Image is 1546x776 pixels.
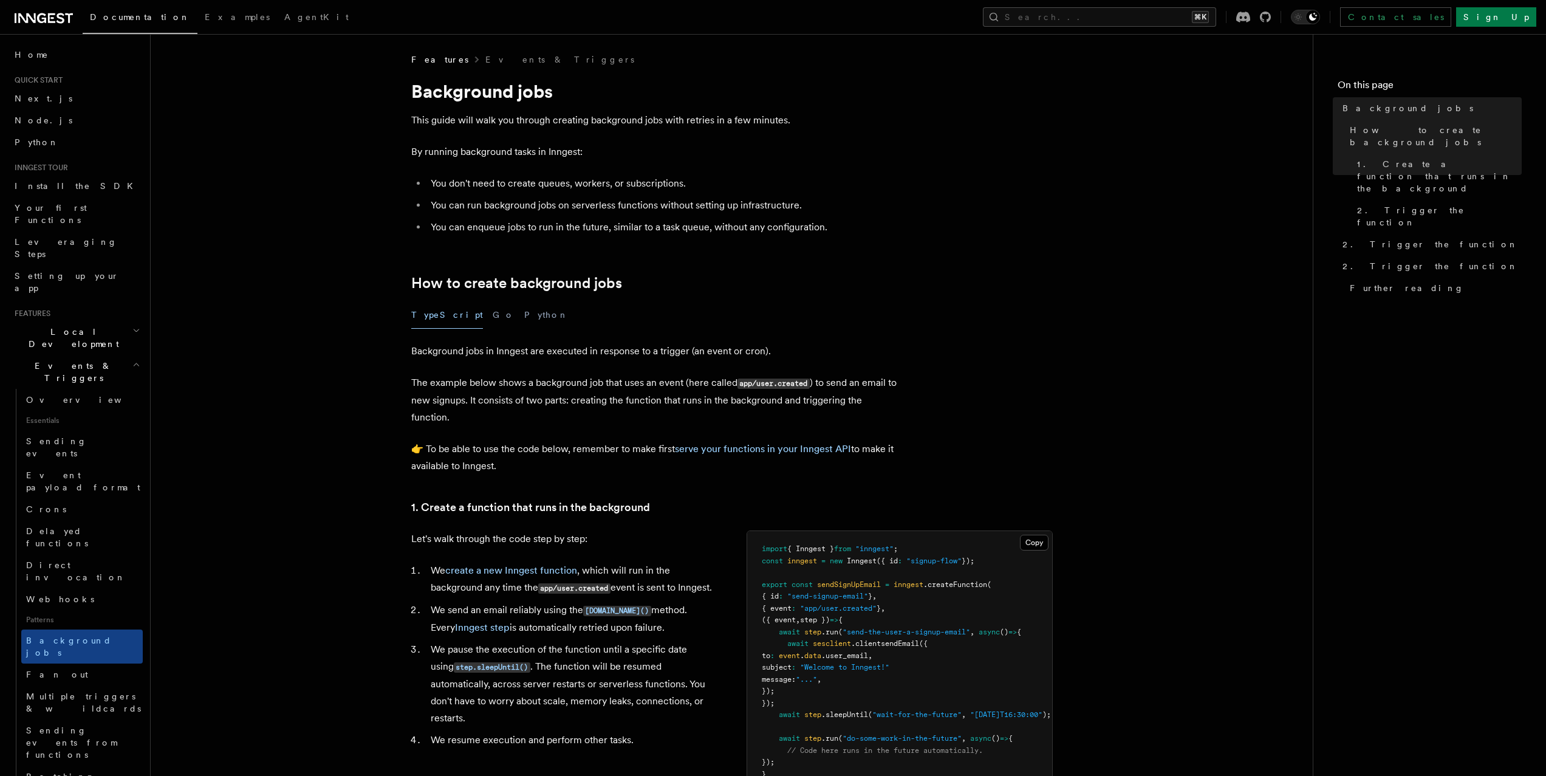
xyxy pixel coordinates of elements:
[843,734,962,743] span: "do-some-work-in-the-future"
[26,692,141,713] span: Multiple triggers & wildcards
[21,464,143,498] a: Event payload format
[411,499,650,516] a: 1. Create a function that runs in the background
[445,565,577,576] a: create a new Inngest function
[10,360,132,384] span: Events & Triggers
[411,441,897,475] p: 👉 To be able to use the code below, remember to make first to make it available to Inngest.
[411,112,897,129] p: This guide will walk you through creating background jobs with retries in a few minutes.
[1020,535,1048,551] button: Copy
[1008,628,1017,636] span: =>
[1000,734,1008,743] span: =>
[800,616,830,624] span: step })
[21,664,143,685] a: Fan out
[1291,10,1320,24] button: Toggle dark mode
[787,639,809,648] span: await
[411,374,897,426] p: The example below shows a background job that uses an event (here called ) to send an email to ne...
[26,594,94,604] span: Webhooks
[762,758,775,766] span: });
[15,115,72,125] span: Node.js
[21,719,143,766] a: Sending events from functions
[1357,204,1522,228] span: 2. Trigger the function
[881,604,885,613] span: ,
[21,685,143,719] a: Multiple triggers & wildcards
[919,639,928,648] span: ({
[10,163,68,173] span: Inngest tour
[962,557,974,565] span: });
[821,734,838,743] span: .run
[762,557,783,565] span: const
[1342,102,1473,114] span: Background jobs
[787,746,983,755] span: // Code here runs in the future automatically.
[1338,255,1522,277] a: 2. Trigger the function
[1000,628,1008,636] span: ()
[26,636,112,658] span: Background jobs
[817,675,821,684] span: ,
[26,436,87,458] span: Sending events
[830,616,838,624] span: =>
[10,88,143,109] a: Next.js
[821,628,838,636] span: .run
[10,75,63,85] span: Quick start
[26,670,88,679] span: Fan out
[583,606,651,616] code: [DOMAIN_NAME]()
[26,526,88,548] span: Delayed functions
[991,734,1000,743] span: ()
[962,734,966,743] span: ,
[1340,7,1451,27] a: Contact sales
[10,321,143,355] button: Local Development
[792,663,796,671] span: :
[923,580,987,589] span: .createFunction
[1042,710,1051,719] span: );
[26,560,126,582] span: Direct invocation
[411,275,622,292] a: How to create background jobs
[792,580,813,589] span: const
[411,53,468,66] span: Features
[427,562,717,597] li: We , which will run in the background any time the event is sent to Inngest.
[10,175,143,197] a: Install the SDK
[787,544,834,553] span: { Inngest }
[1342,238,1518,250] span: 2. Trigger the function
[411,343,897,360] p: Background jobs in Inngest are executed in response to a trigger (an event or cron).
[1017,628,1021,636] span: {
[1338,78,1522,97] h4: On this page
[762,604,792,613] span: { event
[792,604,796,613] span: :
[843,628,970,636] span: "send-the-user-a-signup-email"
[21,610,143,630] span: Patterns
[26,726,117,760] span: Sending events from functions
[762,580,787,589] span: export
[762,651,770,660] span: to
[868,592,872,600] span: }
[21,498,143,520] a: Crons
[983,7,1216,27] button: Search...⌘K
[804,628,821,636] span: step
[779,710,800,719] span: await
[26,395,151,405] span: Overview
[1008,734,1013,743] span: {
[813,639,851,648] span: sesclient
[838,616,843,624] span: {
[762,544,787,553] span: import
[762,592,779,600] span: { id
[830,557,843,565] span: new
[427,219,897,236] li: You can enqueue jobs to run in the future, similar to a task queue, without any configuration.
[454,662,530,673] code: step.sleepUntil()
[427,197,897,214] li: You can run background jobs on serverless functions without setting up infrastructure.
[885,580,889,589] span: =
[15,271,119,293] span: Setting up your app
[762,687,775,695] span: });
[737,379,810,389] code: app/user.created
[1345,119,1522,153] a: How to create background jobs
[10,44,143,66] a: Home
[21,389,143,411] a: Overview
[804,651,821,660] span: data
[838,734,843,743] span: (
[855,544,894,553] span: "inngest"
[10,355,143,389] button: Events & Triggers
[787,592,868,600] span: "send-signup-email"
[779,734,800,743] span: await
[427,732,717,749] li: We resume execution and perform other tasks.
[762,675,796,684] span: message:
[847,557,877,565] span: Inngest
[779,628,800,636] span: await
[277,4,356,33] a: AgentKit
